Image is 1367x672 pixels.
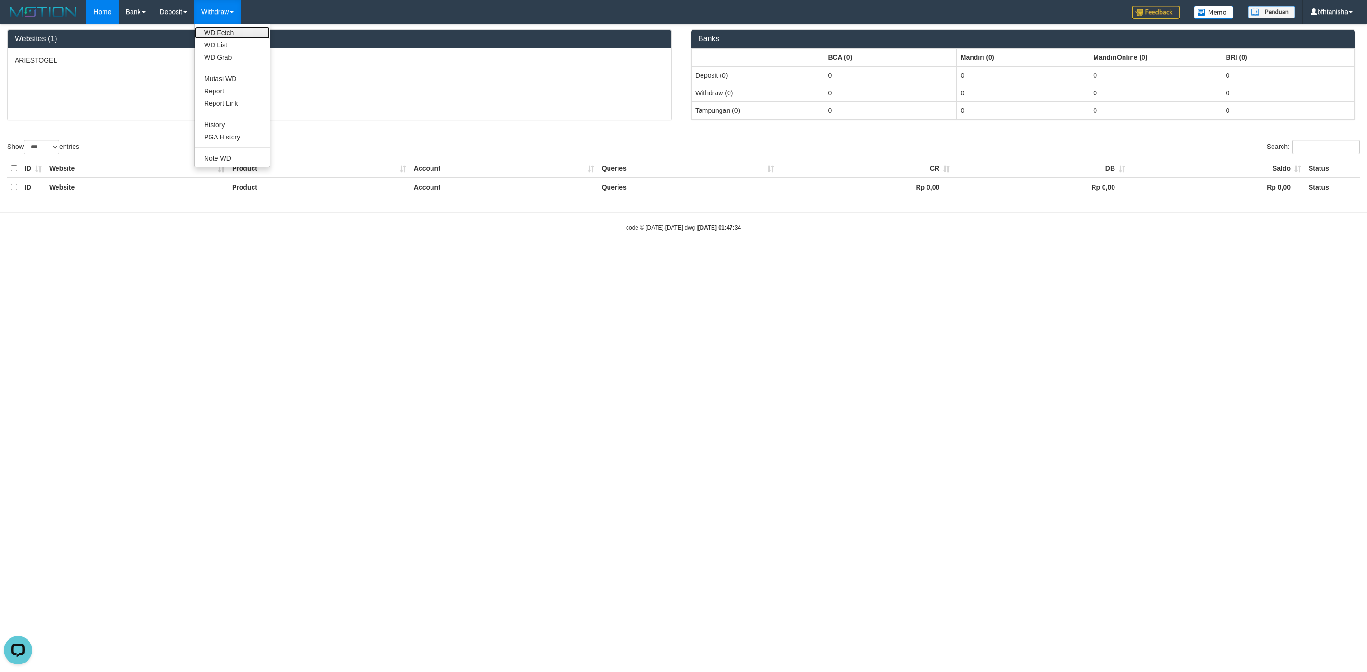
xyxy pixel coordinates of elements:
th: Status [1305,159,1360,178]
td: 0 [824,84,956,101]
th: Rp 0,00 [778,178,954,196]
a: WD List [195,39,270,51]
td: 0 [1089,84,1222,101]
a: Note WD [195,152,270,165]
strong: [DATE] 01:47:34 [698,224,741,231]
th: Product [228,178,410,196]
th: Group: activate to sort column ascending [692,48,824,66]
th: Product [228,159,410,178]
a: PGA History [195,131,270,143]
p: ARIESTOGEL [15,55,664,65]
th: ID [21,178,46,196]
th: Rp 0,00 [1129,178,1305,196]
th: Queries [598,159,778,178]
th: Group: activate to sort column ascending [824,48,956,66]
th: Account [410,178,598,196]
td: 0 [1089,101,1222,119]
img: Feedback.jpg [1132,6,1180,19]
th: Website [46,159,228,178]
th: CR [778,159,954,178]
input: Search: [1292,140,1360,154]
a: Mutasi WD [195,73,270,85]
td: 0 [824,66,956,84]
label: Search: [1267,140,1360,154]
td: 0 [1222,101,1354,119]
td: Tampungan (0) [692,101,824,119]
th: Queries [598,178,778,196]
th: Group: activate to sort column ascending [1222,48,1354,66]
th: Group: activate to sort column ascending [1089,48,1222,66]
a: Report Link [195,97,270,110]
th: Saldo [1129,159,1305,178]
a: Report [195,85,270,97]
button: Open LiveChat chat widget [4,4,32,32]
select: Showentries [24,140,59,154]
td: Withdraw (0) [692,84,824,101]
td: Deposit (0) [692,66,824,84]
label: Show entries [7,140,79,154]
th: Website [46,178,228,196]
th: ID [21,159,46,178]
td: 0 [956,101,1089,119]
a: History [195,119,270,131]
th: DB [954,159,1129,178]
td: 0 [1222,84,1354,101]
a: WD Fetch [195,27,270,39]
td: 0 [956,84,1089,101]
th: Account [410,159,598,178]
td: 0 [956,66,1089,84]
td: 0 [1089,66,1222,84]
small: code © [DATE]-[DATE] dwg | [626,224,741,231]
a: WD Grab [195,51,270,64]
h3: Websites (1) [15,35,664,43]
td: 0 [1222,66,1354,84]
td: 0 [824,101,956,119]
th: Group: activate to sort column ascending [956,48,1089,66]
th: Status [1305,178,1360,196]
h3: Banks [698,35,1348,43]
img: panduan.png [1248,6,1295,18]
th: Rp 0,00 [954,178,1129,196]
img: MOTION_logo.png [7,5,79,19]
img: Button%20Memo.svg [1194,6,1234,19]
